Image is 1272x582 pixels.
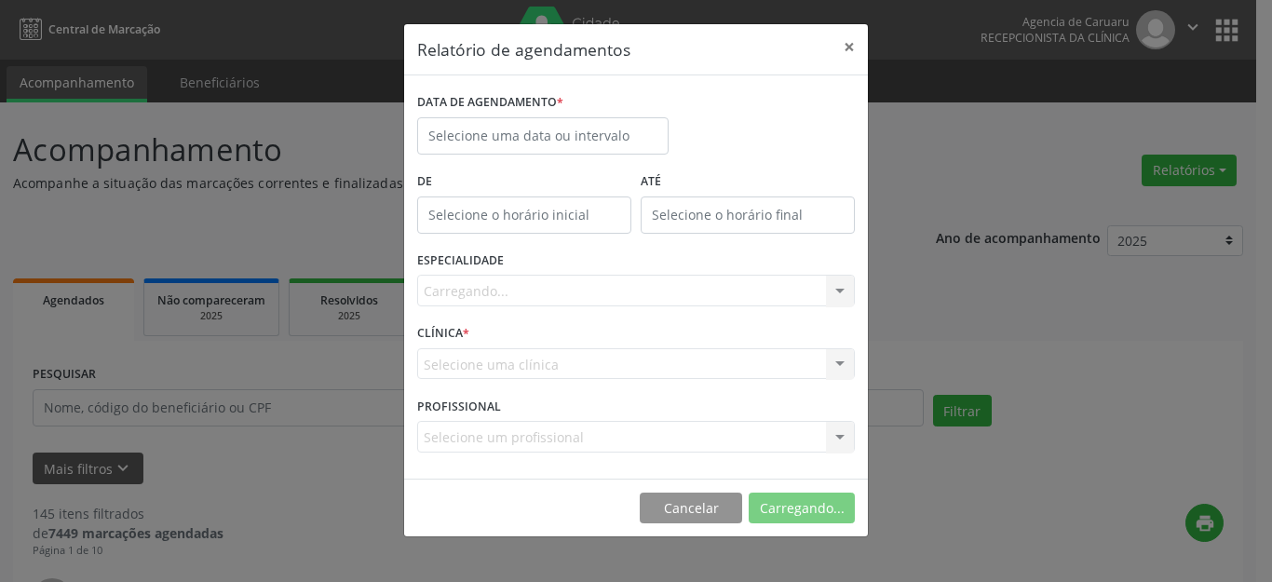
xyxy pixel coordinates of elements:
label: CLÍNICA [417,319,469,348]
label: DATA DE AGENDAMENTO [417,88,563,117]
button: Close [831,24,868,70]
input: Selecione uma data ou intervalo [417,117,669,155]
input: Selecione o horário final [641,196,855,234]
h5: Relatório de agendamentos [417,37,630,61]
input: Selecione o horário inicial [417,196,631,234]
label: ESPECIALIDADE [417,247,504,276]
label: De [417,168,631,196]
button: Cancelar [640,493,742,524]
label: PROFISSIONAL [417,392,501,421]
button: Carregando... [749,493,855,524]
label: ATÉ [641,168,855,196]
